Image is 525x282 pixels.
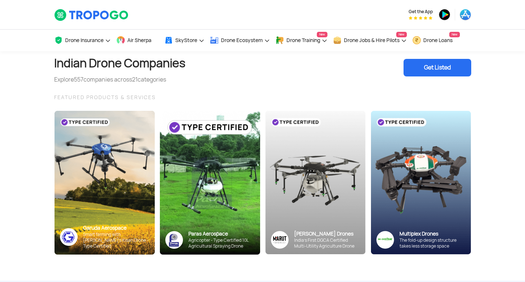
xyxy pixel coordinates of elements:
[271,231,289,249] img: Group%2036313.png
[376,231,394,249] img: ic_multiplex_sky.png
[275,30,327,51] a: Drone TrainingNew
[54,9,129,21] img: TropoGo Logo
[344,37,400,43] span: Drone Jobs & Hire Pilots
[165,231,183,249] img: paras-logo-banner.png
[54,30,111,51] a: Drone Insurance
[265,111,365,254] img: bg_marut_sky.png
[409,16,432,20] img: App Raking
[188,237,255,249] div: Agricopter - Type Certified 10L Agricultural Spraying Drone
[317,32,327,37] span: New
[333,30,407,51] a: Drone Jobs & Hire PilotsNew
[164,30,205,51] a: SkyStore
[396,32,407,37] span: New
[423,37,453,43] span: Drone Loans
[132,76,138,83] span: 21
[400,230,465,237] div: Multiplex Drones
[54,75,185,84] div: Explore companies across categories
[210,30,270,51] a: Drone Ecosystem
[409,9,433,15] span: Get the App
[83,225,149,232] div: Garuda Aerospace
[74,76,83,83] span: 557
[54,93,471,102] div: FEATURED PRODUCTS & SERVICES
[371,111,471,255] img: bg_multiplex_sky.png
[460,9,471,20] img: ic_appstore.png
[60,228,78,246] img: ic_garuda_sky.png
[175,37,197,43] span: SkyStore
[188,230,255,237] div: Paras Aerospace
[294,237,360,249] div: India’s First DGCA Certified Multi-Utility Agriculture Drone
[116,30,159,51] a: Air Sherpa
[412,30,460,51] a: Drone LoansNew
[127,37,151,43] span: Air Sherpa
[160,111,260,255] img: paras-card.png
[221,37,263,43] span: Drone Ecosystem
[294,230,360,237] div: [PERSON_NAME] Drones
[83,232,149,249] div: Smart farming with [PERSON_NAME]’s Kisan Drone - Type Certified
[54,51,185,75] h1: Indian Drone Companies
[286,37,320,43] span: Drone Training
[404,59,471,76] div: Get Listed
[55,111,155,255] img: bg_garuda_sky.png
[449,32,460,37] span: New
[439,9,450,20] img: ic_playstore.png
[65,37,104,43] span: Drone Insurance
[400,237,465,249] div: The fold-up design structure takes less storage space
